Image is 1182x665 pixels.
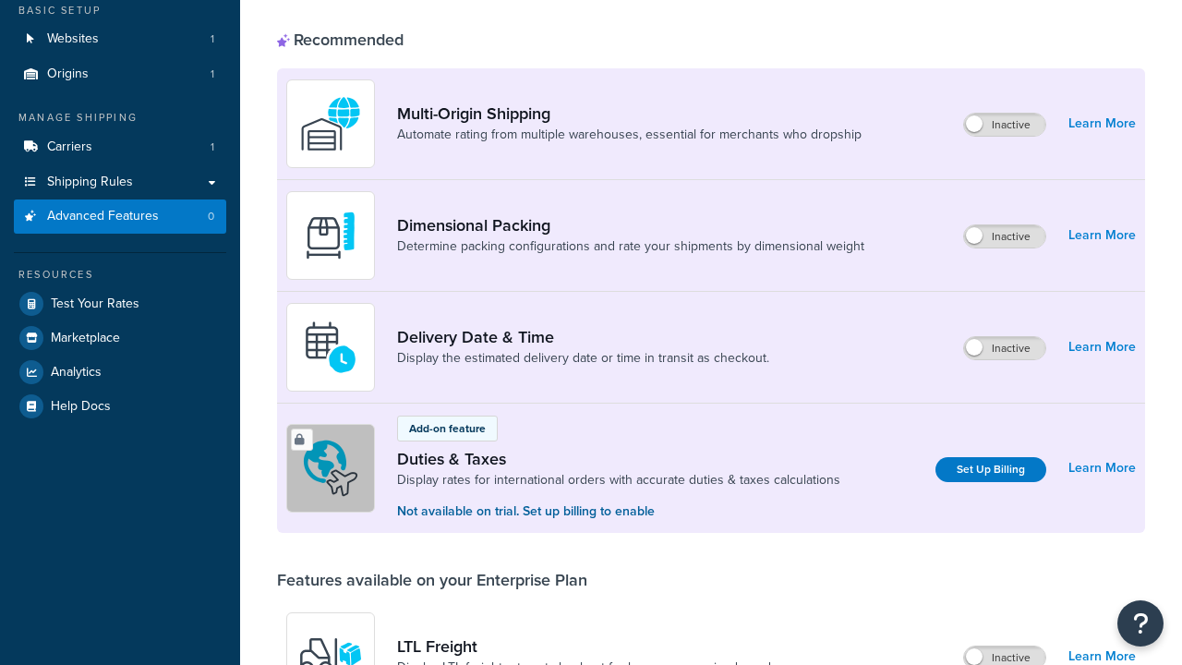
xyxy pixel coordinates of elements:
[397,449,840,469] a: Duties & Taxes
[14,130,226,164] a: Carriers1
[208,209,214,224] span: 0
[964,225,1045,248] label: Inactive
[14,57,226,91] a: Origins1
[51,296,139,312] span: Test Your Rates
[277,30,404,50] div: Recommended
[1068,111,1136,137] a: Learn More
[51,365,102,381] span: Analytics
[397,103,862,124] a: Multi-Origin Shipping
[51,399,111,415] span: Help Docs
[14,130,226,164] li: Carriers
[47,209,159,224] span: Advanced Features
[409,420,486,437] p: Add-on feature
[397,349,769,368] a: Display the estimated delivery date or time in transit as checkout.
[1068,334,1136,360] a: Learn More
[397,471,840,490] a: Display rates for international orders with accurate duties & taxes calculations
[211,139,214,155] span: 1
[964,114,1045,136] label: Inactive
[14,287,226,320] a: Test Your Rates
[14,57,226,91] li: Origins
[277,570,587,590] div: Features available on your Enterprise Plan
[47,175,133,190] span: Shipping Rules
[964,337,1045,359] label: Inactive
[14,165,226,199] a: Shipping Rules
[397,327,769,347] a: Delivery Date & Time
[298,203,363,268] img: DTVBYsAAAAAASUVORK5CYII=
[14,110,226,126] div: Manage Shipping
[14,267,226,283] div: Resources
[14,321,226,355] a: Marketplace
[14,390,226,423] a: Help Docs
[397,502,840,522] p: Not available on trial. Set up billing to enable
[47,139,92,155] span: Carriers
[935,457,1046,482] a: Set Up Billing
[298,91,363,156] img: WatD5o0RtDAAAAAElFTkSuQmCC
[47,31,99,47] span: Websites
[298,315,363,380] img: gfkeb5ejjkALwAAAABJRU5ErkJggg==
[14,3,226,18] div: Basic Setup
[14,22,226,56] a: Websites1
[47,66,89,82] span: Origins
[211,31,214,47] span: 1
[51,331,120,346] span: Marketplace
[14,199,226,234] a: Advanced Features0
[397,237,864,256] a: Determine packing configurations and rate your shipments by dimensional weight
[397,215,864,236] a: Dimensional Packing
[1117,600,1164,647] button: Open Resource Center
[14,22,226,56] li: Websites
[397,636,778,657] a: LTL Freight
[397,126,862,144] a: Automate rating from multiple warehouses, essential for merchants who dropship
[1068,223,1136,248] a: Learn More
[14,199,226,234] li: Advanced Features
[211,66,214,82] span: 1
[14,356,226,389] a: Analytics
[1068,455,1136,481] a: Learn More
